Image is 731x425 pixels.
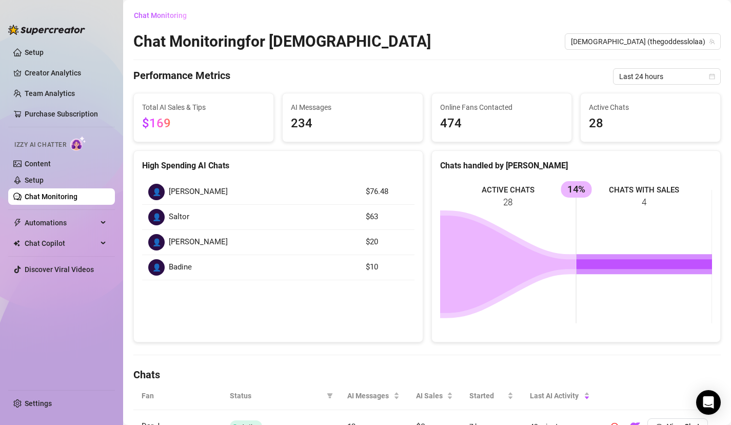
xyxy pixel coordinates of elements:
[169,236,228,248] span: [PERSON_NAME]
[148,259,165,276] div: 👤
[366,261,408,274] article: $10
[291,102,414,113] span: AI Messages
[13,240,20,247] img: Chat Copilot
[25,48,44,56] a: Setup
[366,186,408,198] article: $76.48
[25,160,51,168] a: Content
[25,192,77,201] a: Chat Monitoring
[133,382,222,410] th: Fan
[148,209,165,225] div: 👤
[416,390,445,401] span: AI Sales
[25,65,107,81] a: Creator Analytics
[13,219,22,227] span: thunderbolt
[148,234,165,250] div: 👤
[440,102,563,113] span: Online Fans Contacted
[291,114,414,133] span: 234
[25,110,98,118] a: Purchase Subscription
[327,393,333,399] span: filter
[469,390,505,401] span: Started
[589,114,712,133] span: 28
[440,114,563,133] span: 474
[8,25,85,35] img: logo-BBDzfeDw.svg
[366,236,408,248] article: $20
[133,7,195,24] button: Chat Monitoring
[133,68,230,85] h4: Performance Metrics
[25,89,75,98] a: Team Analytics
[589,102,712,113] span: Active Chats
[142,159,414,172] div: High Spending AI Chats
[709,38,715,45] span: team
[230,390,323,401] span: Status
[530,390,582,401] span: Last AI Activity
[408,382,461,410] th: AI Sales
[14,140,66,150] span: Izzy AI Chatter
[25,265,94,274] a: Discover Viral Videos
[25,399,52,408] a: Settings
[571,34,715,49] span: Goddess (thegoddesslolaa)
[142,102,265,113] span: Total AI Sales & Tips
[366,211,408,223] article: $63
[461,382,522,410] th: Started
[339,382,408,410] th: AI Messages
[134,11,187,20] span: Chat Monitoring
[148,184,165,200] div: 👤
[169,186,228,198] span: [PERSON_NAME]
[142,116,171,130] span: $169
[25,215,97,231] span: Automations
[133,368,721,382] h4: Chats
[169,211,189,223] span: Saltor
[169,261,192,274] span: Badine
[25,176,44,184] a: Setup
[347,390,391,401] span: AI Messages
[522,382,598,410] th: Last AI Activity
[696,390,721,415] div: Open Intercom Messenger
[619,69,715,84] span: Last 24 hours
[133,32,431,51] h2: Chat Monitoring for [DEMOGRAPHIC_DATA]
[325,388,335,403] span: filter
[70,136,86,151] img: AI Chatter
[440,159,713,172] div: Chats handled by [PERSON_NAME]
[25,235,97,252] span: Chat Copilot
[709,73,715,80] span: calendar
